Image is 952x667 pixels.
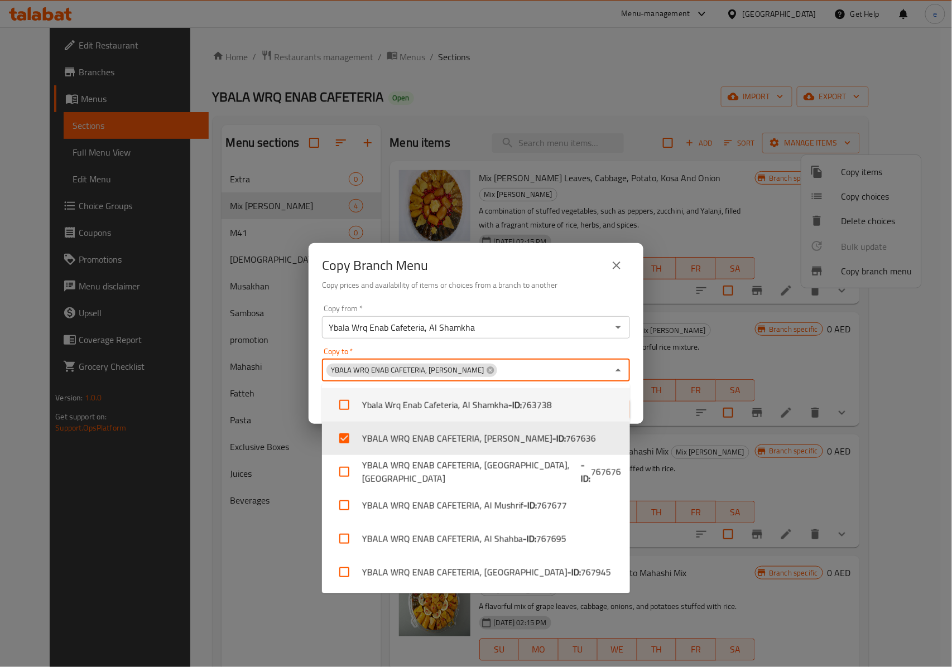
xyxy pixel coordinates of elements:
span: 763738 [522,398,552,412]
button: Open [610,320,626,335]
b: - ID: [523,532,536,545]
li: YBALA WRQ ENAB CAFETERIA, Al Mushrif [322,489,630,522]
b: - ID: [508,398,522,412]
div: YBALA WRQ ENAB CAFETERIA, [PERSON_NAME] [326,364,497,377]
b: - ID: [568,565,581,579]
h6: Copy prices and availability of items or choices from a branch to another [322,279,630,291]
li: Ybala Wrq Enab Cafeteria, Al Shamkha [322,388,630,422]
span: YBALA WRQ ENAB CAFETERIA, [PERSON_NAME] [326,365,488,375]
h2: Copy Branch Menu [322,257,428,274]
b: - ID: [523,499,537,512]
span: 767677 [537,499,567,512]
b: - ID: [552,432,566,445]
li: YBALA WRQ ENAB CAFETERIA, [GEOGRAPHIC_DATA],[GEOGRAPHIC_DATA] [322,455,630,489]
li: YBALA WRQ ENAB CAFETERIA, [PERSON_NAME] [322,422,630,455]
span: 767676 [591,465,621,478]
span: 767636 [566,432,596,445]
span: 767695 [536,532,566,545]
li: YBALA WRQ ENAB CAFETERIA, [GEOGRAPHIC_DATA] [322,555,630,589]
b: - ID: [581,458,591,485]
button: Close [610,362,626,378]
li: YBALA WRQ ENAB CAFETERIA, Al Shahba [322,522,630,555]
button: close [603,252,630,279]
span: 767945 [581,565,611,579]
